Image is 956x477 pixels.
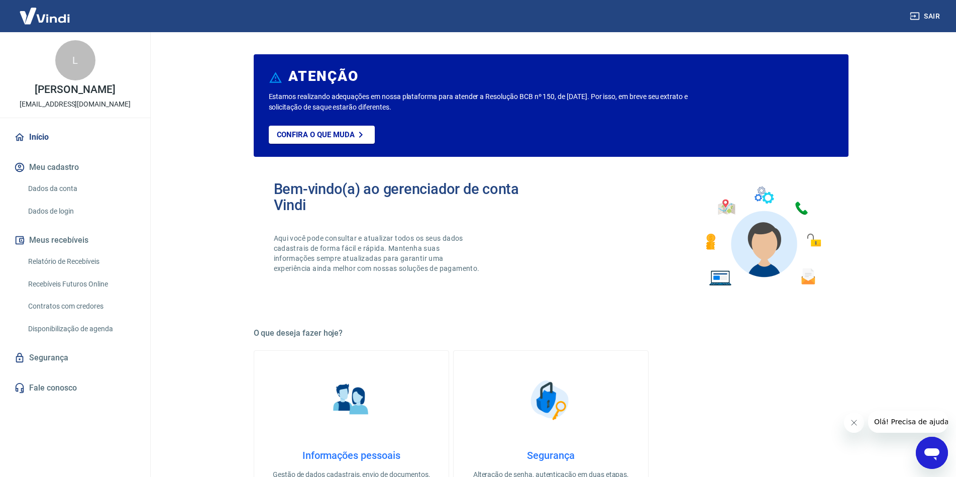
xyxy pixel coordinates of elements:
[525,375,576,425] img: Segurança
[868,411,948,433] iframe: Mensagem da empresa
[24,319,138,339] a: Disponibilização de agenda
[24,274,138,295] a: Recebíveis Futuros Online
[24,296,138,317] a: Contratos com credores
[269,91,720,113] p: Estamos realizando adequações em nossa plataforma para atender a Resolução BCB nº 150, de [DATE]....
[12,377,138,399] a: Fale conosco
[916,437,948,469] iframe: Botão para abrir a janela de mensagens
[35,84,115,95] p: [PERSON_NAME]
[24,178,138,199] a: Dados da conta
[12,156,138,178] button: Meu cadastro
[55,40,95,80] div: L
[277,130,355,139] p: Confira o que muda
[274,233,482,273] p: Aqui você pode consultar e atualizar todos os seus dados cadastrais de forma fácil e rápida. Mant...
[844,413,864,433] iframe: Fechar mensagem
[12,1,77,31] img: Vindi
[6,7,84,15] span: Olá! Precisa de ajuda?
[274,181,551,213] h2: Bem-vindo(a) ao gerenciador de conta Vindi
[24,201,138,222] a: Dados de login
[470,449,632,461] h4: Segurança
[24,251,138,272] a: Relatório de Recebíveis
[908,7,944,26] button: Sair
[20,99,131,110] p: [EMAIL_ADDRESS][DOMAIN_NAME]
[326,375,376,425] img: Informações pessoais
[12,126,138,148] a: Início
[697,181,828,292] img: Imagem de um avatar masculino com diversos icones exemplificando as funcionalidades do gerenciado...
[12,229,138,251] button: Meus recebíveis
[12,347,138,369] a: Segurança
[270,449,433,461] h4: Informações pessoais
[288,71,358,81] h6: ATENÇÃO
[269,126,375,144] a: Confira o que muda
[254,328,848,338] h5: O que deseja fazer hoje?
